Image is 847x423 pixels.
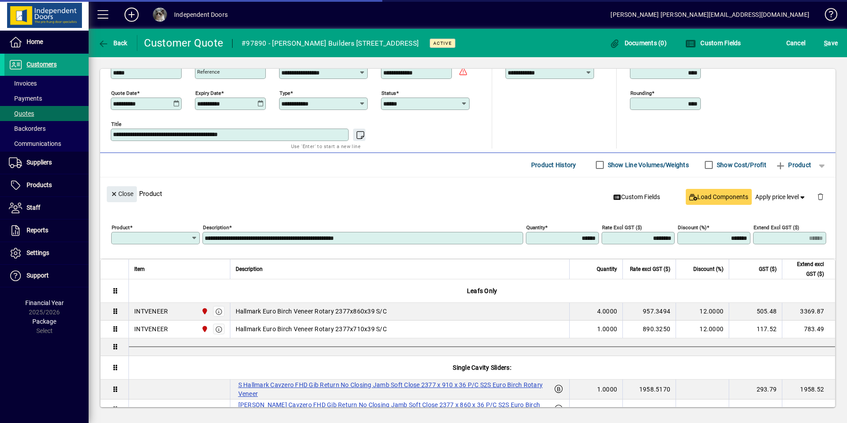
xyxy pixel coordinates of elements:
button: Back [96,35,130,51]
span: Staff [27,204,40,211]
td: 9792.59 [782,399,835,419]
div: Customer Quote [144,36,224,50]
span: 1.0000 [597,385,618,394]
label: [PERSON_NAME] Cavzero FHD Gib Return No Closing Jamb Soft Close 2377 x 860 x 36 P/C S2S Euro Birc... [236,399,554,419]
span: GST ($) [759,264,777,274]
mat-hint: Use 'Enter' to start a new line [291,141,361,151]
div: #97890 - [PERSON_NAME] Builders [STREET_ADDRESS] [241,36,419,51]
span: Description [236,264,263,274]
div: Independent Doors [174,8,228,22]
a: Support [4,265,89,287]
mat-label: Discount (%) [678,224,707,230]
a: Reports [4,219,89,242]
label: Show Line Volumes/Weights [606,161,689,169]
a: Quotes [4,106,89,121]
app-page-header-button: Close [105,189,139,197]
span: Settings [27,249,49,256]
td: 783.49 [782,321,835,338]
span: Custom Fields [685,39,741,47]
span: Apply price level [755,192,807,202]
span: Custom Fields [614,192,661,202]
button: Load Components [686,189,752,205]
a: Home [4,31,89,53]
td: 3369.87 [782,303,835,321]
mat-label: Expiry date [195,90,221,96]
span: Support [27,272,49,279]
mat-label: Title [111,121,121,127]
span: Item [134,264,145,274]
a: Payments [4,91,89,106]
span: 5.0000 [597,405,618,414]
button: Product [771,157,816,173]
span: 1.0000 [597,325,618,333]
span: Products [27,181,52,188]
span: Active [433,40,452,46]
mat-label: Extend excl GST ($) [754,224,799,230]
div: INTVENEER [134,325,168,333]
span: Backorders [9,125,46,132]
div: Product [100,177,835,210]
div: 1958.5170 [628,385,670,394]
button: Custom Fields [683,35,743,51]
button: Close [107,186,137,202]
td: 117.52 [729,321,782,338]
span: Financial Year [25,299,64,306]
span: S [824,39,828,47]
span: Quotes [9,110,34,117]
mat-label: Type [280,90,290,96]
div: Single Cavity Sliders: [129,356,835,379]
button: Product History [528,157,580,173]
app-page-header-button: Delete [810,192,831,200]
button: Add [117,7,146,23]
mat-label: Rate excl GST ($) [602,224,642,230]
button: Custom Fields [610,189,664,205]
a: Knowledge Base [818,2,836,31]
span: Suppliers [27,159,52,166]
span: Extend excl GST ($) [788,259,824,279]
div: Leafs Only [129,279,835,302]
label: S Hallmark Cavzero FHD Gib Return No Closing Jamb Soft Close 2377 x 910 x 36 P/C S2S Euro Birch R... [236,380,554,399]
span: Cancel [786,36,806,50]
a: Backorders [4,121,89,136]
button: Delete [810,186,831,208]
mat-label: Description [203,224,229,230]
span: Home [27,38,43,45]
span: Product [775,158,811,172]
mat-label: Status [381,90,396,96]
span: 4.0000 [597,307,618,316]
span: Back [98,39,128,47]
td: 293.79 [729,380,782,399]
span: Quantity [597,264,617,274]
a: Communications [4,136,89,151]
span: Hallmark Euro Birch Veneer Rotary 2377x710x39 S/C [236,325,387,333]
a: Suppliers [4,152,89,174]
button: Apply price level [752,189,810,205]
span: Christchurch [199,306,209,316]
button: Save [822,35,840,51]
a: Invoices [4,76,89,91]
button: Cancel [784,35,808,51]
div: INTVENEER [134,307,168,316]
span: Discount (%) [693,264,723,274]
td: 12.0000 [676,303,729,321]
span: Invoices [9,80,37,87]
button: Profile [146,7,174,23]
mat-label: Quote date [111,90,137,96]
td: 12.0000 [676,321,729,338]
span: Package [32,318,56,325]
div: 1958.5170 [628,405,670,414]
mat-label: Rounding [630,90,652,96]
mat-label: Reference [197,69,220,75]
td: 505.48 [729,303,782,321]
mat-label: Quantity [526,224,545,230]
span: Load Components [689,192,748,202]
span: Reports [27,227,48,234]
span: Product History [531,158,576,172]
mat-label: Product [112,224,130,230]
td: 1468.90 [729,399,782,419]
span: ave [824,36,838,50]
a: Settings [4,242,89,264]
div: [PERSON_NAME] [PERSON_NAME][EMAIL_ADDRESS][DOMAIN_NAME] [610,8,809,22]
span: Hallmark Euro Birch Veneer Rotary 2377x860x39 S/C [236,307,387,316]
div: 957.3494 [628,307,670,316]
